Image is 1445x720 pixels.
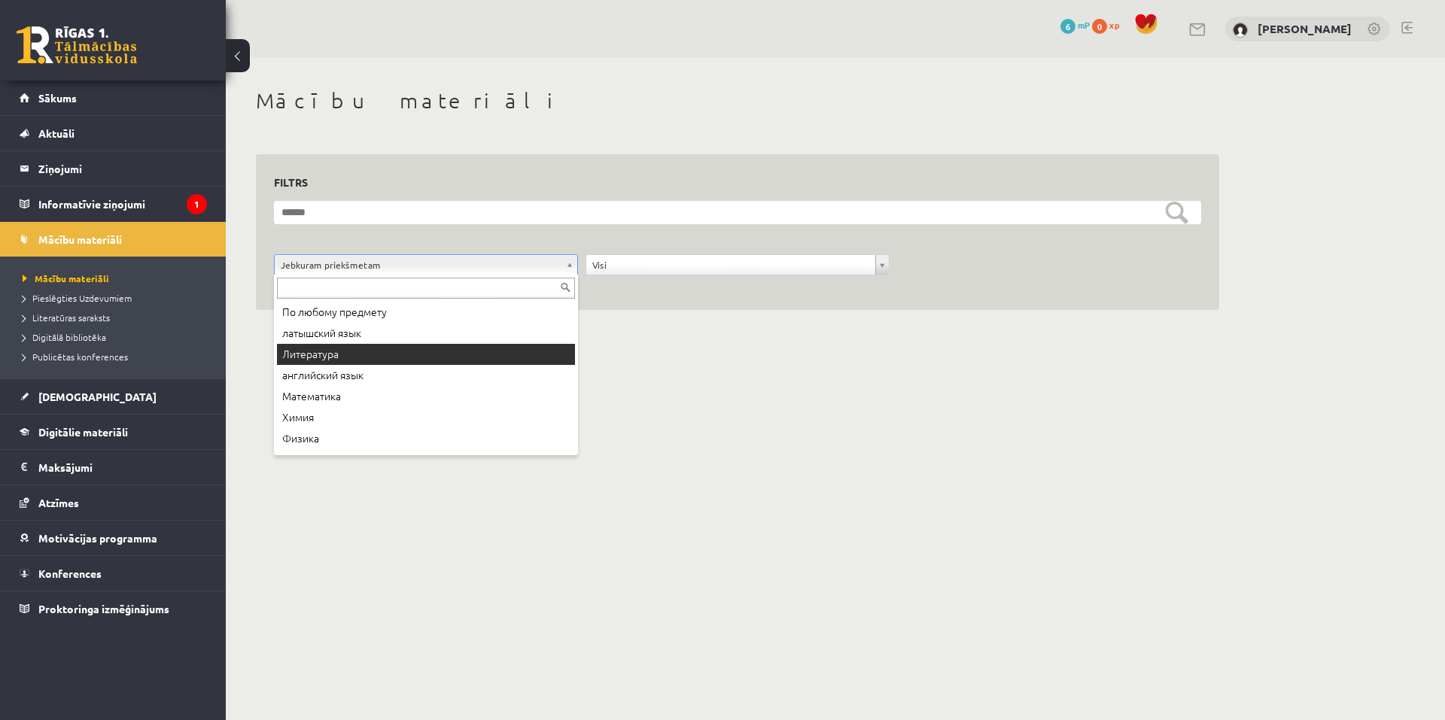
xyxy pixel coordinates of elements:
div: Литература [277,344,575,365]
div: География [277,449,575,470]
div: Химия [277,407,575,428]
div: латышский язык [277,323,575,344]
div: английский язык [277,365,575,386]
div: По любому предмету [277,302,575,323]
div: Физика [277,428,575,449]
div: Математика [277,386,575,407]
